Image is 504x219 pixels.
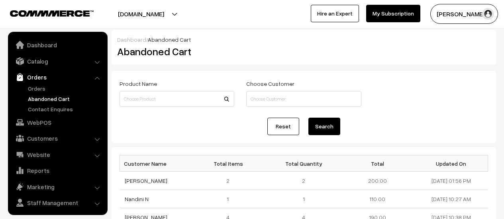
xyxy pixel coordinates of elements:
[120,91,234,107] input: Choose Product
[311,5,359,22] a: Hire an Expert
[10,38,105,52] a: Dashboard
[246,91,361,107] input: Choose Customer
[26,95,105,103] a: Abandoned Cart
[414,172,488,190] td: [DATE] 01:56 PM
[148,36,191,43] span: Abandoned Cart
[341,190,414,208] td: 110.00
[10,8,80,17] a: COMMMERCE
[246,79,294,88] label: Choose Customer
[10,147,105,162] a: Website
[267,118,299,135] a: Reset
[482,8,494,20] img: user
[193,155,267,172] th: Total Items
[10,131,105,145] a: Customers
[26,84,105,93] a: Orders
[414,155,488,172] th: Updated On
[117,45,233,58] h2: Abandoned Cart
[430,4,498,24] button: [PERSON_NAME]
[90,4,192,24] button: [DOMAIN_NAME]
[26,105,105,113] a: Contact Enquires
[193,190,267,208] td: 1
[120,79,157,88] label: Product Name
[117,35,490,44] div: /
[308,118,340,135] button: Search
[193,172,267,190] td: 2
[10,54,105,68] a: Catalog
[341,155,414,172] th: Total
[10,70,105,84] a: Orders
[10,163,105,178] a: Reports
[125,196,149,202] a: Nandini N
[10,115,105,130] a: WebPOS
[267,172,341,190] td: 2
[117,36,146,43] a: Dashboard
[341,172,414,190] td: 200.00
[120,155,194,172] th: Customer Name
[267,155,341,172] th: Total Quantity
[125,177,167,184] a: [PERSON_NAME]
[414,190,488,208] td: [DATE] 10:27 AM
[366,5,420,22] a: My Subscription
[10,10,94,16] img: COMMMERCE
[10,196,105,210] a: Staff Management
[267,190,341,208] td: 1
[10,180,105,194] a: Marketing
